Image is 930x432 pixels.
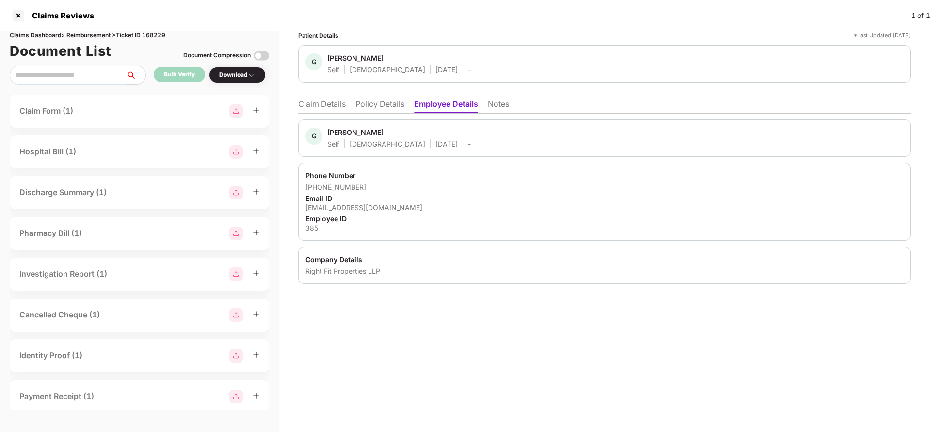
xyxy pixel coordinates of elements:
[254,48,269,64] img: svg+xml;base64,PHN2ZyBpZD0iVG9nZ2xlLTMyeDMyIiB4bWxucz0iaHR0cDovL3d3dy53My5vcmcvMjAwMC9zdmciIHdpZH...
[183,51,251,60] div: Document Compression
[468,139,471,149] div: -
[305,128,322,145] div: G
[253,270,259,277] span: plus
[435,65,458,74] div: [DATE]
[305,266,903,276] div: Right Fit Properties LLP
[305,223,903,233] div: 385
[229,390,243,403] img: svg+xml;base64,PHN2ZyBpZD0iR3JvdXBfMjg4MTMiIGRhdGEtbmFtZT0iR3JvdXAgMjg4MTMiIHhtbG5zPSJodHRwOi8vd3...
[350,139,425,149] div: [DEMOGRAPHIC_DATA]
[19,349,82,362] div: Identity Proof (1)
[229,145,243,159] img: svg+xml;base64,PHN2ZyBpZD0iR3JvdXBfMjg4MTMiIGRhdGEtbmFtZT0iR3JvdXAgMjg4MTMiIHhtbG5zPSJodHRwOi8vd3...
[298,31,338,40] div: Patient Details
[126,71,145,79] span: search
[19,227,82,239] div: Pharmacy Bill (1)
[253,392,259,399] span: plus
[253,229,259,236] span: plus
[229,308,243,322] img: svg+xml;base64,PHN2ZyBpZD0iR3JvdXBfMjg4MTMiIGRhdGEtbmFtZT0iR3JvdXAgMjg4MTMiIHhtbG5zPSJodHRwOi8vd3...
[253,351,259,358] span: plus
[229,186,243,199] img: svg+xml;base64,PHN2ZyBpZD0iR3JvdXBfMjg4MTMiIGRhdGEtbmFtZT0iR3JvdXAgMjg4MTMiIHhtbG5zPSJodHRwOi8vd3...
[305,194,903,203] div: Email ID
[305,255,903,264] div: Company Details
[229,227,243,240] img: svg+xml;base64,PHN2ZyBpZD0iR3JvdXBfMjg4MTMiIGRhdGEtbmFtZT0iR3JvdXAgMjg4MTMiIHhtbG5zPSJodHRwOi8vd3...
[488,99,509,113] li: Notes
[19,268,107,280] div: Investigation Report (1)
[229,104,243,118] img: svg+xml;base64,PHN2ZyBpZD0iR3JvdXBfMjg4MTMiIGRhdGEtbmFtZT0iR3JvdXAgMjg4MTMiIHhtbG5zPSJodHRwOi8vd3...
[911,10,930,21] div: 1 of 1
[10,40,112,62] h1: Document List
[19,390,94,402] div: Payment Receipt (1)
[19,146,76,158] div: Hospital Bill (1)
[253,188,259,195] span: plus
[126,66,146,85] button: search
[253,148,259,154] span: plus
[327,139,339,149] div: Self
[26,11,94,20] div: Claims Reviews
[854,31,911,40] div: *Last Updated [DATE]
[305,171,903,180] div: Phone Number
[305,53,322,70] div: G
[19,309,100,321] div: Cancelled Cheque (1)
[327,53,384,63] div: [PERSON_NAME]
[19,186,107,199] div: Discharge Summary (1)
[19,105,73,117] div: Claim Form (1)
[327,128,384,137] div: [PERSON_NAME]
[468,65,471,74] div: -
[10,31,269,40] div: Claims Dashboard > Reimbursement > Ticket ID 168229
[327,65,339,74] div: Self
[355,99,404,113] li: Policy Details
[229,349,243,363] img: svg+xml;base64,PHN2ZyBpZD0iR3JvdXBfMjg4MTMiIGRhdGEtbmFtZT0iR3JvdXAgMjg4MTMiIHhtbG5zPSJodHRwOi8vd3...
[164,70,195,79] div: Bulk Verify
[229,267,243,281] img: svg+xml;base64,PHN2ZyBpZD0iR3JvdXBfMjg4MTMiIGRhdGEtbmFtZT0iR3JvdXAgMjg4MTMiIHhtbG5zPSJodHRwOi8vd3...
[435,139,458,149] div: [DATE]
[248,71,256,79] img: svg+xml;base64,PHN2ZyBpZD0iRHJvcGRvd24tMzJ4MzIiIHhtbG5zPSJodHRwOi8vd3d3LnczLm9yZy8yMDAwL3N2ZyIgd2...
[305,203,903,212] div: [EMAIL_ADDRESS][DOMAIN_NAME]
[350,65,425,74] div: [DEMOGRAPHIC_DATA]
[305,183,903,192] div: [PHONE_NUMBER]
[253,107,259,114] span: plus
[414,99,478,113] li: Employee Details
[253,311,259,317] span: plus
[305,214,903,223] div: Employee ID
[219,70,256,80] div: Download
[298,99,346,113] li: Claim Details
